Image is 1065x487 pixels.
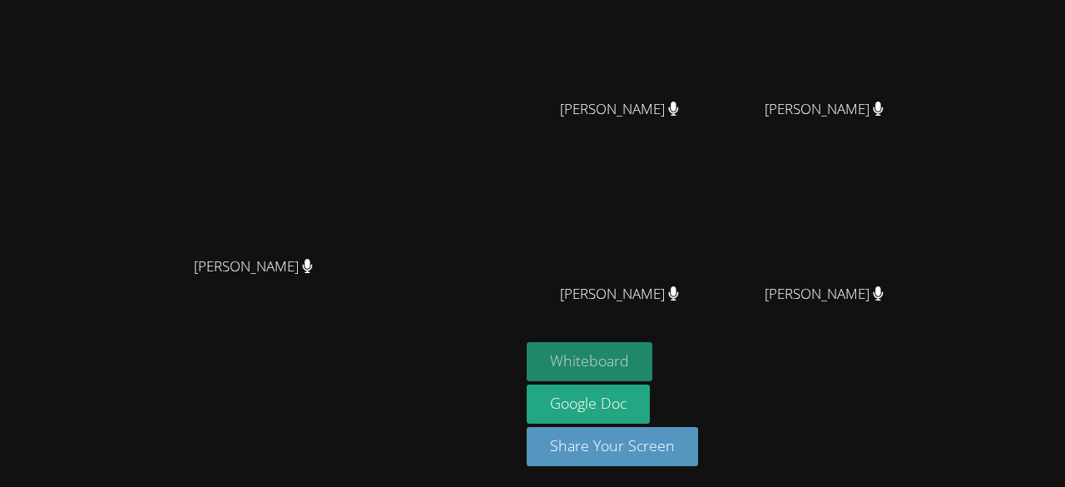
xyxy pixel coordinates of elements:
[527,427,698,466] button: Share Your Screen
[527,385,650,424] a: Google Doc
[765,97,884,122] span: [PERSON_NAME]
[560,97,679,122] span: [PERSON_NAME]
[560,282,679,306] span: [PERSON_NAME]
[765,282,884,306] span: [PERSON_NAME]
[194,255,313,279] span: [PERSON_NAME]
[527,342,652,381] button: Whiteboard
